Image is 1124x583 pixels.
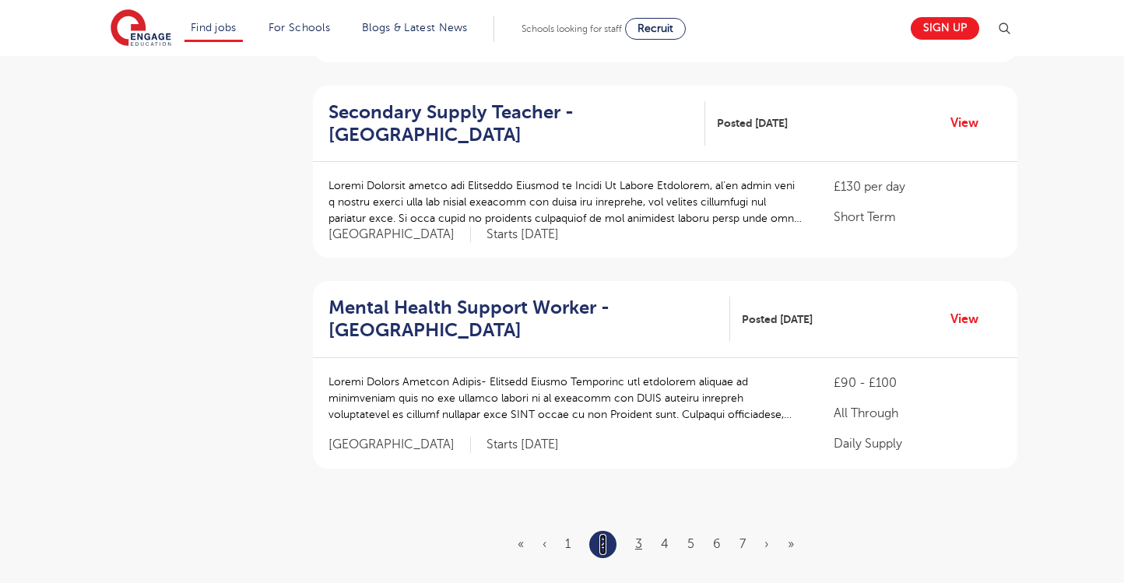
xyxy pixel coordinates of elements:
h2: Secondary Supply Teacher - [GEOGRAPHIC_DATA] [328,101,693,146]
a: 3 [635,537,642,551]
a: View [950,113,990,133]
span: Posted [DATE] [742,311,813,328]
p: Starts [DATE] [486,437,559,453]
img: Engage Education [111,9,171,48]
a: Previous [543,537,546,551]
p: £130 per day [834,177,1002,196]
a: 4 [661,537,669,551]
p: Loremi Dolorsit ametco adi Elitseddo Eiusmod te Incidi Ut Labore Etdolorem, al’en admin veni q no... [328,177,803,227]
p: Short Term [834,208,1002,227]
p: All Through [834,404,1002,423]
span: Schools looking for staff [522,23,622,34]
a: 1 [565,537,571,551]
a: Sign up [911,17,979,40]
a: View [950,309,990,329]
p: Starts [DATE] [486,227,559,243]
span: [GEOGRAPHIC_DATA] [328,227,471,243]
a: Find jobs [191,22,237,33]
h2: Mental Health Support Worker - [GEOGRAPHIC_DATA] [328,297,718,342]
span: Recruit [638,23,673,34]
p: £90 - £100 [834,374,1002,392]
a: Last [788,537,794,551]
p: Daily Supply [834,434,1002,453]
a: First [518,537,524,551]
a: 5 [687,537,694,551]
a: Blogs & Latest News [362,22,468,33]
a: 6 [713,537,721,551]
p: Loremi Dolors Ametcon Adipis- Elitsedd Eiusmo Temporinc utl etdolorem aliquae ad minimveniam quis... [328,374,803,423]
span: [GEOGRAPHIC_DATA] [328,437,471,453]
a: 7 [739,537,746,551]
a: 2 [599,534,606,554]
a: Mental Health Support Worker - [GEOGRAPHIC_DATA] [328,297,730,342]
a: Next [764,537,769,551]
a: For Schools [269,22,330,33]
span: Posted [DATE] [717,115,788,132]
a: Recruit [625,18,686,40]
a: Secondary Supply Teacher - [GEOGRAPHIC_DATA] [328,101,705,146]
